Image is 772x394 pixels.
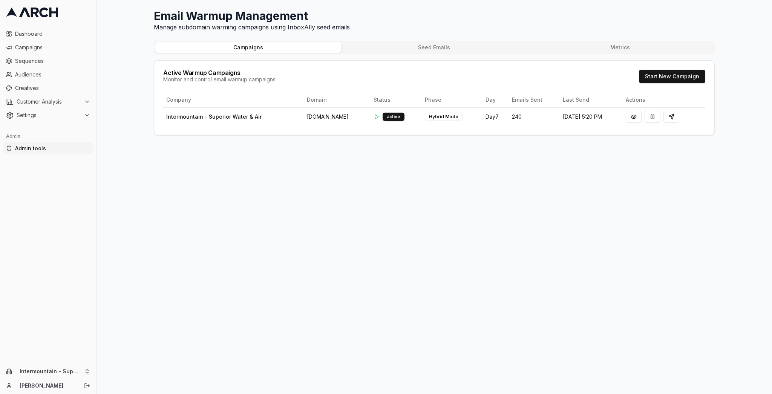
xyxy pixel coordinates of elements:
[623,92,705,107] th: Actions
[482,107,509,126] td: Day 7
[509,92,560,107] th: Emails Sent
[15,71,90,78] span: Audiences
[163,76,276,83] div: Monitor and control email warmup campaigns
[3,82,93,94] a: Creatives
[3,109,93,121] button: Settings
[154,9,715,23] h1: Email Warmup Management
[3,69,93,81] a: Audiences
[15,30,90,38] span: Dashboard
[383,113,404,121] div: active
[15,84,90,92] span: Creatives
[154,23,715,32] p: Manage subdomain warming campaigns using InboxAlly seed emails
[15,44,90,51] span: Campaigns
[20,368,81,375] span: Intermountain - Superior Water & Air
[17,111,81,119] span: Settings
[482,92,509,107] th: Day
[3,130,93,142] div: Admin
[639,70,705,83] button: Start New Campaign
[82,380,92,391] button: Log out
[527,42,713,53] button: Metrics
[560,107,623,126] td: [DATE] 5:20 PM
[422,92,482,107] th: Phase
[3,55,93,67] a: Sequences
[17,98,81,105] span: Customer Analysis
[20,382,76,389] a: [PERSON_NAME]
[163,92,304,107] th: Company
[3,96,93,108] button: Customer Analysis
[509,107,560,126] td: 240
[3,365,93,377] button: Intermountain - Superior Water & Air
[155,42,341,53] button: Campaigns
[304,107,370,126] td: [DOMAIN_NAME]
[560,92,623,107] th: Last Send
[3,142,93,154] a: Admin tools
[163,70,276,76] div: Active Warmup Campaigns
[304,92,370,107] th: Domain
[15,57,90,65] span: Sequences
[3,41,93,53] a: Campaigns
[15,145,90,152] span: Admin tools
[341,42,527,53] button: Seed Emails
[163,107,304,126] td: Intermountain - Superior Water & Air
[425,113,463,121] div: Hybrid Mode
[3,28,93,40] a: Dashboard
[371,92,422,107] th: Status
